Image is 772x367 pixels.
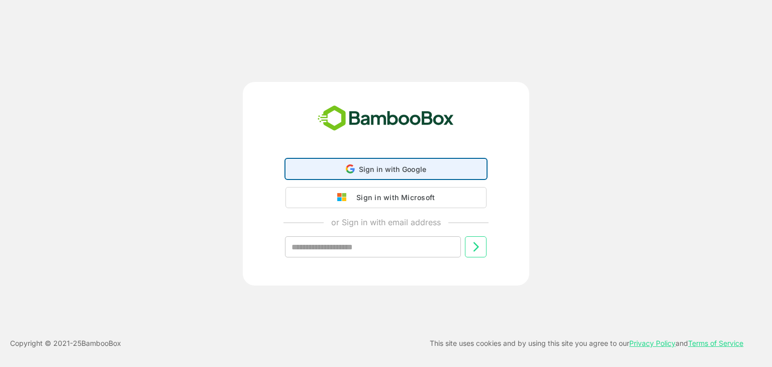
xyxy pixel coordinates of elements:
[430,337,743,349] p: This site uses cookies and by using this site you agree to our and
[629,339,675,347] a: Privacy Policy
[351,191,435,204] div: Sign in with Microsoft
[312,102,459,135] img: bamboobox
[688,339,743,347] a: Terms of Service
[359,165,427,173] span: Sign in with Google
[331,216,441,228] p: or Sign in with email address
[285,187,487,208] button: Sign in with Microsoft
[337,193,351,202] img: google
[285,159,487,179] div: Sign in with Google
[10,337,121,349] p: Copyright © 2021- 25 BambooBox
